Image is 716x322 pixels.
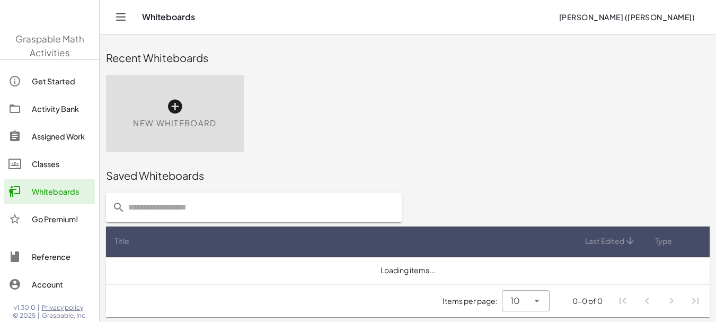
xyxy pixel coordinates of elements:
span: New Whiteboard [133,117,216,129]
div: Assigned Work [32,130,91,143]
td: Loading items... [106,257,710,284]
div: Activity Bank [32,102,91,115]
span: Graspable, Inc. [42,311,87,320]
a: Privacy policy [42,303,87,312]
nav: Pagination Navigation [611,289,708,314]
span: 10 [510,294,520,307]
span: [PERSON_NAME] ([PERSON_NAME]) [559,12,695,22]
a: Whiteboards [4,179,95,204]
div: 0-0 of 0 [572,295,603,307]
span: v1.30.0 [14,303,36,312]
span: Last Edited [585,236,624,247]
div: Saved Whiteboards [106,168,710,183]
a: Activity Bank [4,96,95,121]
span: Items per page: [443,295,502,307]
span: Graspable Math Activities [15,33,84,58]
span: | [38,311,40,320]
div: Account [32,278,91,291]
div: Whiteboards [32,185,91,198]
a: Get Started [4,68,95,94]
span: Type [655,236,672,247]
div: Get Started [32,75,91,88]
div: Classes [32,158,91,170]
div: Go Premium! [32,213,91,225]
div: Recent Whiteboards [106,50,710,65]
div: Reference [32,250,91,263]
a: Account [4,272,95,297]
button: Toggle navigation [112,8,129,25]
i: prepended action [112,201,125,214]
a: Reference [4,244,95,269]
a: Classes [4,151,95,177]
span: | [38,303,40,312]
a: Assigned Work [4,124,95,149]
button: [PERSON_NAME] ([PERSON_NAME]) [550,7,703,27]
span: Title [114,236,129,247]
span: © 2025 [13,311,36,320]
